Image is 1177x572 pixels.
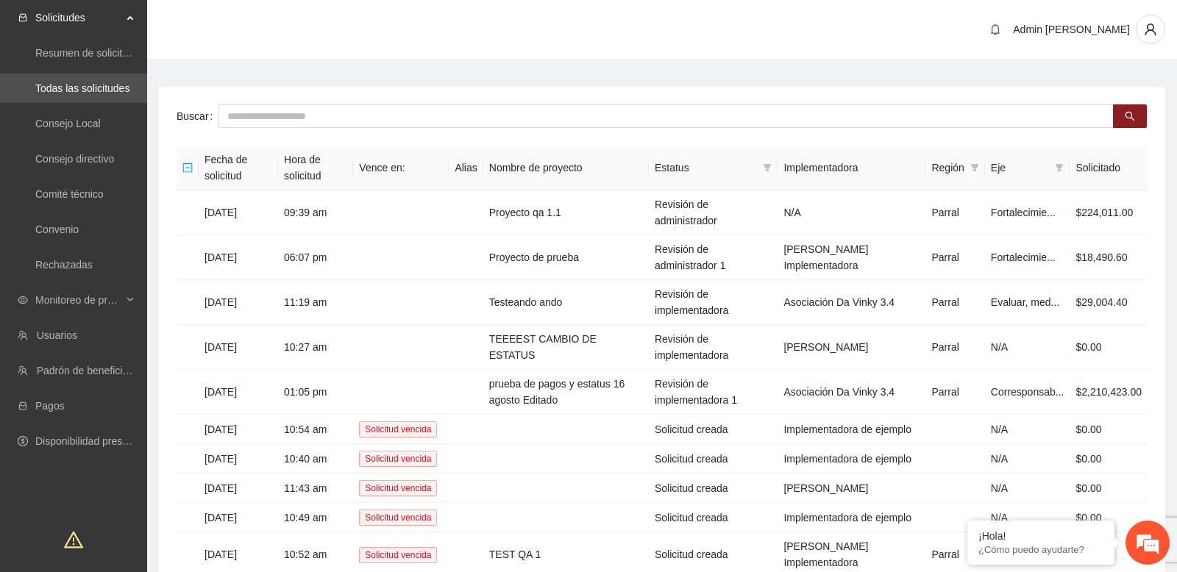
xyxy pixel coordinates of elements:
[1052,157,1067,179] span: filter
[1070,325,1148,370] td: $0.00
[35,118,101,129] a: Consejo Local
[35,259,93,271] a: Rechazadas
[925,325,984,370] td: Parral
[35,153,114,165] a: Consejo directivo
[984,24,1006,35] span: bell
[1013,24,1130,35] span: Admin [PERSON_NAME]
[778,235,925,280] td: [PERSON_NAME] Implementadora
[278,444,353,473] td: 10:40 am
[37,365,145,376] a: Padrón de beneficiarios
[778,190,925,235] td: N/A
[7,401,280,453] textarea: Escriba su mensaje y pulse “Intro”
[1070,415,1148,444] td: $0.00
[483,146,649,190] th: Nombre de proyecto
[278,370,353,415] td: 01:05 pm
[655,160,757,176] span: Estatus
[18,12,28,23] span: inbox
[278,190,353,235] td: 09:39 am
[649,503,778,532] td: Solicitud creada
[967,157,982,179] span: filter
[1070,503,1148,532] td: $0.00
[991,251,1056,263] span: Fortalecimie...
[199,415,278,444] td: [DATE]
[1125,111,1135,123] span: search
[778,325,925,370] td: [PERSON_NAME]
[359,510,437,526] span: Solicitud vencida
[1113,104,1147,128] button: search
[991,386,1064,398] span: Corresponsab...
[970,163,979,172] span: filter
[649,325,778,370] td: Revisión de implementadora
[778,146,925,190] th: Implementadora
[278,280,353,325] td: 11:19 am
[760,157,775,179] span: filter
[37,329,77,341] a: Usuarios
[978,544,1103,555] p: ¿Cómo puedo ayudarte?
[278,325,353,370] td: 10:27 am
[649,235,778,280] td: Revisión de administrador 1
[35,224,79,235] a: Convenio
[278,235,353,280] td: 06:07 pm
[985,415,1070,444] td: N/A
[985,473,1070,503] td: N/A
[1055,163,1064,172] span: filter
[359,547,437,563] span: Solicitud vencida
[359,421,437,437] span: Solicitud vencida
[925,280,984,325] td: Parral
[1136,15,1165,44] button: user
[985,325,1070,370] td: N/A
[778,415,925,444] td: Implementadora de ejemplo
[64,530,83,549] span: warning
[199,280,278,325] td: [DATE]
[199,370,278,415] td: [DATE]
[359,480,437,496] span: Solicitud vencida
[199,444,278,473] td: [DATE]
[199,503,278,532] td: [DATE]
[649,280,778,325] td: Revisión de implementadora
[778,503,925,532] td: Implementadora de ejemplo
[18,295,28,305] span: eye
[35,435,161,447] a: Disponibilidad presupuestal
[984,18,1007,41] button: bell
[278,415,353,444] td: 10:54 am
[649,370,778,415] td: Revisión de implementadora 1
[199,235,278,280] td: [DATE]
[182,162,193,173] span: minus-square
[35,47,201,59] a: Resumen de solicitudes por aprobar
[649,415,778,444] td: Solicitud creada
[278,146,353,190] th: Hora de solicitud
[763,163,772,172] span: filter
[925,370,984,415] td: Parral
[177,104,218,128] label: Buscar
[35,188,104,200] a: Comité técnico
[1137,23,1164,36] span: user
[1070,473,1148,503] td: $0.00
[1070,190,1148,235] td: $224,011.00
[1070,235,1148,280] td: $18,490.60
[483,235,649,280] td: Proyecto de prueba
[985,503,1070,532] td: N/A
[483,370,649,415] td: prueba de pagos y estatus 16 agosto Editado
[1070,280,1148,325] td: $29,004.40
[35,400,65,412] a: Pagos
[278,473,353,503] td: 11:43 am
[1070,370,1148,415] td: $2,210,423.00
[991,296,1059,308] span: Evaluar, med...
[985,444,1070,473] td: N/A
[778,444,925,473] td: Implementadora de ejemplo
[77,75,247,94] div: Chatee con nosotros ahora
[649,190,778,235] td: Revisión de administrador
[483,190,649,235] td: Proyecto qa 1.1
[978,530,1103,542] div: ¡Hola!
[199,473,278,503] td: [DATE]
[199,190,278,235] td: [DATE]
[241,7,277,43] div: Minimizar ventana de chat en vivo
[449,146,483,190] th: Alias
[353,146,449,190] th: Vence en:
[199,325,278,370] td: [DATE]
[931,160,964,176] span: Región
[778,473,925,503] td: [PERSON_NAME]
[359,451,437,467] span: Solicitud vencida
[35,3,122,32] span: Solicitudes
[649,444,778,473] td: Solicitud creada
